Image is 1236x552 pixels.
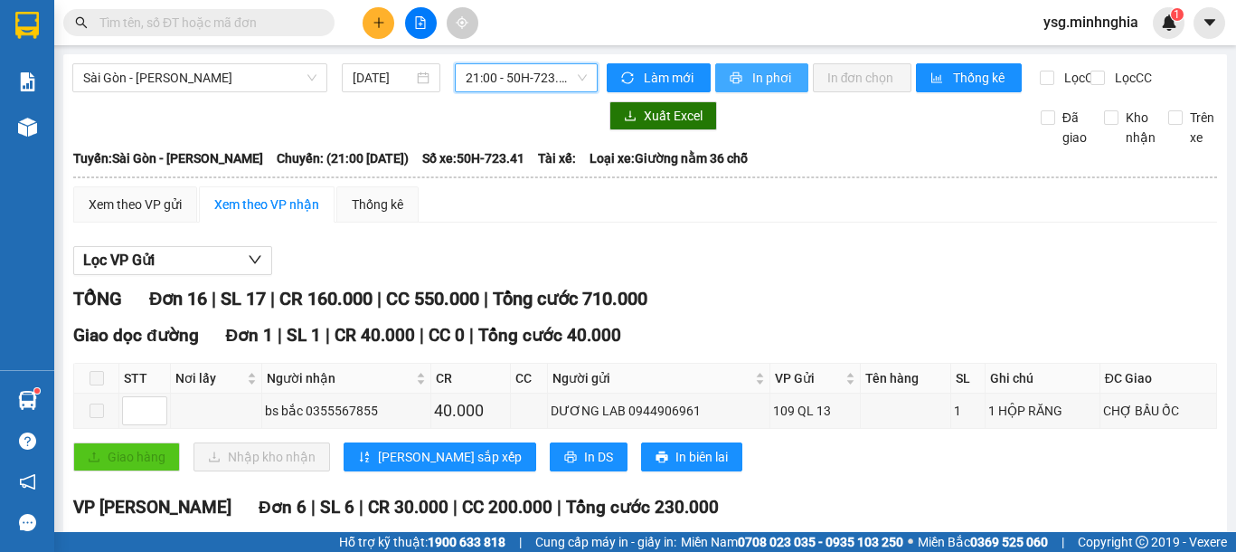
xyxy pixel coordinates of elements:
[953,68,1007,88] span: Thống kê
[609,101,717,130] button: downloadXuất Excel
[1029,11,1153,33] span: ysg.minhnghia
[738,535,903,549] strong: 0708 023 035 - 0935 103 250
[469,325,474,346] span: |
[226,325,274,346] span: Đơn 1
[429,325,465,346] span: CC 0
[550,443,627,471] button: printerIn DS
[248,252,262,267] span: down
[1108,68,1155,88] span: Lọc CC
[73,246,272,275] button: Lọc VP Gửi
[453,497,458,518] span: |
[466,64,587,91] span: 21:00 - 50H-723.41
[641,443,742,471] button: printerIn biên lai
[420,325,424,346] span: |
[265,401,428,421] div: bs bắc 0355567855
[149,288,207,309] span: Đơn 16
[378,447,522,467] span: [PERSON_NAME] sắp xếp
[675,447,728,467] span: In biên lai
[624,109,637,124] span: download
[590,148,748,168] span: Loại xe: Giường nằm 36 chỗ
[73,443,180,471] button: uploadGiao hàng
[339,532,505,552] span: Hỗ trợ kỹ thuật:
[557,497,561,518] span: |
[73,151,263,166] b: Tuyến: Sài Gòn - [PERSON_NAME]
[775,368,843,388] span: VP Gửi
[1183,108,1222,148] span: Trên xe
[970,535,1048,549] strong: 0369 525 060
[405,7,437,39] button: file-add
[73,325,199,346] span: Giao dọc đường
[681,532,903,552] span: Miền Nam
[493,288,647,309] span: Tổng cước 710.000
[551,401,766,421] div: DƯƠNG LAB 0944906961
[344,443,536,471] button: sort-ascending[PERSON_NAME] sắp xếp
[8,135,314,165] b: GỬI : [GEOGRAPHIC_DATA]
[644,106,703,126] span: Xuất Excel
[414,16,427,29] span: file-add
[352,195,403,214] div: Thống kê
[278,325,282,346] span: |
[287,325,321,346] span: SL 1
[18,391,37,410] img: warehouse-icon
[99,13,313,33] input: Tìm tên, số ĐT hoặc mã đơn
[1100,394,1217,429] td: CHỢ BẦU ỐC
[311,497,316,518] span: |
[89,195,182,214] div: Xem theo VP gửi
[1174,8,1180,21] span: 1
[1136,536,1148,548] span: copyright
[813,63,911,92] button: In đơn chọn
[73,288,122,309] span: TỔNG
[564,451,577,465] span: printer
[320,497,354,518] span: SL 6
[715,63,808,92] button: printerIn phơi
[951,364,986,394] th: SL
[988,401,1097,421] div: 1 HỘP RĂNG
[566,497,719,518] span: Tổng cước 230.000
[83,64,316,91] span: Sài Gòn - Phan Rí
[83,249,155,271] span: Lọc VP Gửi
[1161,14,1177,31] img: icon-new-feature
[462,497,552,518] span: CC 200.000
[422,148,524,168] span: Số xe: 50H-723.41
[1100,364,1217,394] th: ĐC Giao
[644,68,696,88] span: Làm mới
[277,148,409,168] span: Chuyến: (21:00 [DATE])
[434,398,507,424] div: 40.000
[511,364,548,394] th: CC
[175,368,243,388] span: Nơi lấy
[104,12,256,34] b: [PERSON_NAME]
[656,451,668,465] span: printer
[221,288,266,309] span: SL 17
[363,7,394,39] button: plus
[279,288,373,309] span: CR 160.000
[119,364,171,394] th: STT
[270,288,275,309] span: |
[1194,7,1225,39] button: caret-down
[358,451,371,465] span: sort-ascending
[73,497,231,518] span: VP [PERSON_NAME]
[259,497,307,518] span: Đơn 6
[19,473,36,490] span: notification
[267,368,412,388] span: Người nhận
[212,288,216,309] span: |
[861,364,950,394] th: Tên hàng
[930,71,946,86] span: bar-chart
[19,433,36,450] span: question-circle
[386,288,479,309] span: CC 550.000
[19,514,36,531] span: message
[1061,532,1064,552] span: |
[538,148,576,168] span: Tài xế:
[377,288,382,309] span: |
[8,8,99,99] img: logo.jpg
[607,63,711,92] button: syncLàm mới
[1171,8,1184,21] sup: 1
[478,325,621,346] span: Tổng cước 40.000
[519,532,522,552] span: |
[431,364,511,394] th: CR
[552,368,750,388] span: Người gửi
[359,497,363,518] span: |
[193,443,330,471] button: downloadNhập kho nhận
[373,16,385,29] span: plus
[368,497,448,518] span: CR 30.000
[986,364,1100,394] th: Ghi chú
